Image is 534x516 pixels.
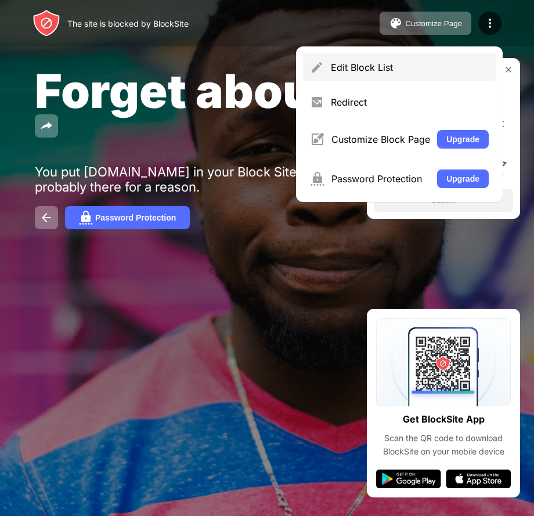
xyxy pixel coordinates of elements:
[331,133,430,145] div: Customize Block Page
[39,119,53,133] img: share.svg
[380,12,471,35] button: Customize Page
[403,411,485,428] div: Get BlockSite App
[79,211,93,225] img: password.svg
[331,173,430,185] div: Password Protection
[405,19,462,28] div: Customize Page
[33,9,60,37] img: header-logo.svg
[39,211,53,225] img: back.svg
[95,213,176,222] div: Password Protection
[310,172,324,186] img: menu-password.svg
[376,318,511,406] img: qrcode.svg
[437,169,489,188] button: Upgrade
[483,16,497,30] img: menu-icon.svg
[437,130,489,149] button: Upgrade
[35,164,394,194] div: You put [DOMAIN_NAME] in your Block Sites list. It’s probably there for a reason.
[65,206,190,229] button: Password Protection
[331,96,489,108] div: Redirect
[67,19,189,28] div: The site is blocked by BlockSite
[446,470,511,488] img: app-store.svg
[331,62,489,73] div: Edit Block List
[389,16,403,30] img: pallet.svg
[504,65,513,74] img: rate-us-close.svg
[376,432,511,458] div: Scan the QR code to download BlockSite on your mobile device
[310,95,324,109] img: menu-redirect.svg
[310,60,324,74] img: menu-pencil.svg
[376,470,441,488] img: google-play.svg
[35,63,391,119] span: Forget about it.
[310,132,324,146] img: menu-customize.svg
